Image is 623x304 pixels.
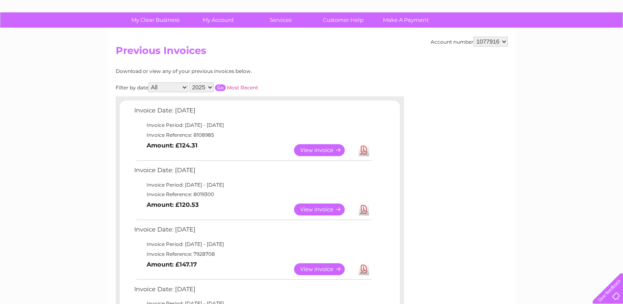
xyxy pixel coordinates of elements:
[247,12,315,28] a: Services
[116,82,332,92] div: Filter by date
[294,203,355,215] a: View
[132,239,373,249] td: Invoice Period: [DATE] - [DATE]
[132,249,373,259] td: Invoice Reference: 7928708
[359,203,369,215] a: Download
[478,35,494,41] a: Water
[147,142,198,149] b: Amount: £124.31
[499,35,517,41] a: Energy
[132,130,373,140] td: Invoice Reference: 8108985
[227,84,258,91] a: Most Recent
[468,4,525,14] a: 0333 014 3131
[596,35,615,41] a: Log out
[22,21,64,47] img: logo.png
[372,12,440,28] a: Make A Payment
[184,12,252,28] a: My Account
[522,35,546,41] a: Telecoms
[147,201,199,208] b: Amount: £120.53
[551,35,563,41] a: Blog
[309,12,377,28] a: Customer Help
[116,68,332,74] div: Download or view any of your previous invoices below.
[116,45,508,61] h2: Previous Invoices
[132,189,373,199] td: Invoice Reference: 8019300
[294,263,355,275] a: View
[359,144,369,156] a: Download
[294,144,355,156] a: View
[132,224,373,239] td: Invoice Date: [DATE]
[132,120,373,130] td: Invoice Period: [DATE] - [DATE]
[121,12,189,28] a: My Clear Business
[431,37,508,47] div: Account number
[117,5,506,40] div: Clear Business is a trading name of Verastar Limited (registered in [GEOGRAPHIC_DATA] No. 3667643...
[132,284,373,299] td: Invoice Date: [DATE]
[147,261,197,268] b: Amount: £147.17
[359,263,369,275] a: Download
[132,180,373,190] td: Invoice Period: [DATE] - [DATE]
[132,105,373,120] td: Invoice Date: [DATE]
[568,35,588,41] a: Contact
[132,165,373,180] td: Invoice Date: [DATE]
